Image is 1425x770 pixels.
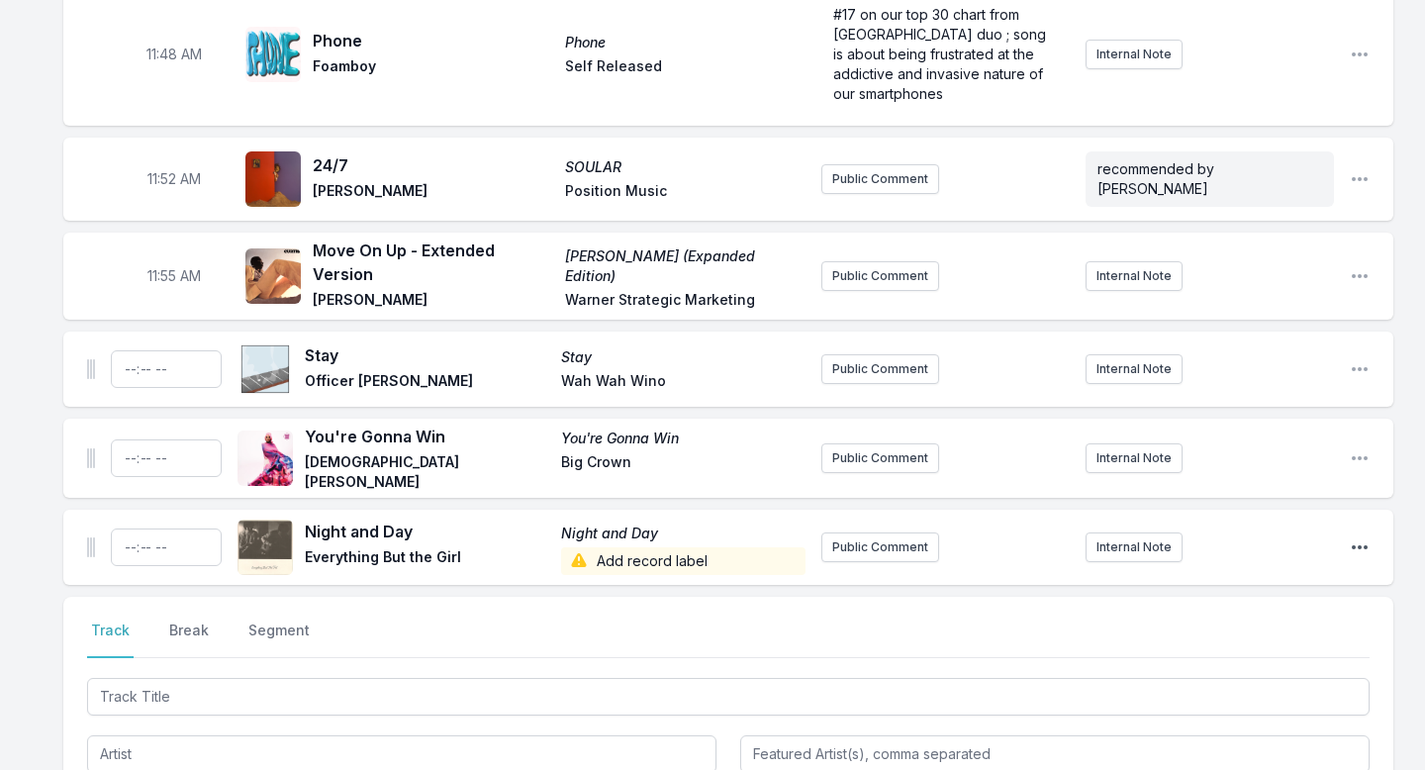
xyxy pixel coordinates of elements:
[245,151,301,207] img: SOULAR
[565,246,806,286] span: [PERSON_NAME] (Expanded Edition)
[565,157,806,177] span: SOULAR
[87,678,1370,716] input: Track Title
[147,266,201,286] span: Timestamp
[237,520,293,575] img: Night and Day
[1350,448,1370,468] button: Open playlist item options
[245,27,301,82] img: Phone
[1086,40,1183,69] button: Internal Note
[244,621,314,658] button: Segment
[147,169,201,189] span: Timestamp
[165,621,213,658] button: Break
[1350,359,1370,379] button: Open playlist item options
[561,371,806,395] span: Wah Wah Wino
[87,359,95,379] img: Drag Handle
[87,448,95,468] img: Drag Handle
[561,547,806,575] span: Add record label
[565,56,806,80] span: Self Released
[1086,443,1183,473] button: Internal Note
[313,153,553,177] span: 24/7
[305,547,549,575] span: Everything But the Girl
[561,429,806,448] span: You're Gonna Win
[1350,169,1370,189] button: Open playlist item options
[245,248,301,304] img: Curtis (Expanded Edition)
[1086,532,1183,562] button: Internal Note
[821,532,939,562] button: Public Comment
[1097,160,1218,197] span: recommended by [PERSON_NAME]
[313,29,553,52] span: Phone
[833,6,1050,102] span: #17 on our top 30 chart from [GEOGRAPHIC_DATA] duo ; song is about being frustrated at the addict...
[821,443,939,473] button: Public Comment
[111,350,222,388] input: Timestamp
[821,164,939,194] button: Public Comment
[305,371,549,395] span: Officer [PERSON_NAME]
[821,354,939,384] button: Public Comment
[1350,537,1370,557] button: Open playlist item options
[561,524,806,543] span: Night and Day
[313,239,553,286] span: Move On Up - Extended Version
[146,45,202,64] span: Timestamp
[565,181,806,205] span: Position Music
[313,56,553,80] span: Foamboy
[313,290,553,314] span: [PERSON_NAME]
[111,439,222,477] input: Timestamp
[1350,45,1370,64] button: Open playlist item options
[305,452,549,492] span: [DEMOGRAPHIC_DATA] [PERSON_NAME]
[561,452,806,492] span: Big Crown
[313,181,553,205] span: [PERSON_NAME]
[305,520,549,543] span: Night and Day
[111,529,222,566] input: Timestamp
[237,341,293,397] img: Stay
[565,290,806,314] span: Warner Strategic Marketing
[1086,261,1183,291] button: Internal Note
[305,343,549,367] span: Stay
[87,537,95,557] img: Drag Handle
[87,621,134,658] button: Track
[237,431,293,486] img: You're Gonna Win
[305,425,549,448] span: You're Gonna Win
[1086,354,1183,384] button: Internal Note
[561,347,806,367] span: Stay
[565,33,806,52] span: Phone
[1350,266,1370,286] button: Open playlist item options
[821,261,939,291] button: Public Comment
